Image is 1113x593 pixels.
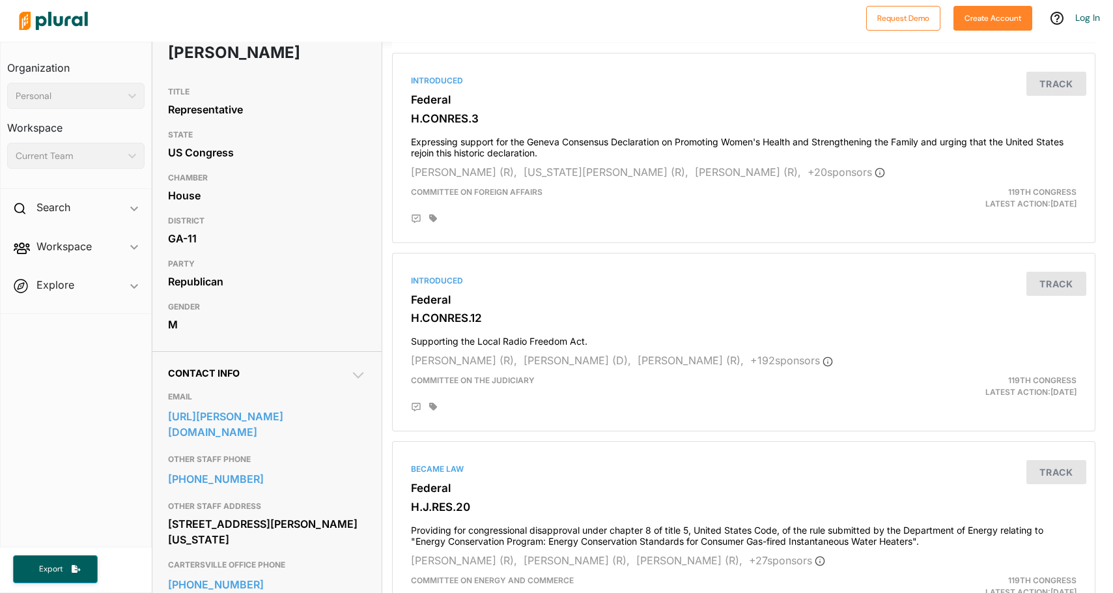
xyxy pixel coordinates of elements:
[808,166,885,179] span: + 20 sponsor s
[411,463,1077,475] div: Became Law
[411,311,1077,325] h3: H.CONRES.12
[168,368,240,379] span: Contact Info
[168,256,366,272] h3: PARTY
[168,469,366,489] a: [PHONE_NUMBER]
[411,554,517,567] span: [PERSON_NAME] (R),
[168,499,366,514] h3: OTHER STAFF ADDRESS
[168,272,366,291] div: Republican
[1008,575,1077,585] span: 119th Congress
[411,214,421,224] div: Add Position Statement
[168,315,366,334] div: M
[168,514,366,549] div: [STREET_ADDRESS][PERSON_NAME][US_STATE]
[16,149,123,163] div: Current Team
[411,75,1077,87] div: Introduced
[1026,72,1086,96] button: Track
[168,100,366,119] div: Representative
[953,10,1032,24] a: Create Account
[636,554,742,567] span: [PERSON_NAME] (R),
[411,293,1077,306] h3: Federal
[168,407,366,442] a: [URL][PERSON_NAME][DOMAIN_NAME]
[1026,460,1086,484] button: Track
[168,127,366,143] h3: STATE
[411,187,542,197] span: Committee on Foreign Affairs
[411,354,517,367] span: [PERSON_NAME] (R),
[411,93,1077,106] h3: Federal
[168,557,366,573] h3: CARTERSVILLE OFFICE PHONE
[411,112,1077,125] h3: H.CONRES.3
[168,229,366,248] div: GA-11
[168,143,366,162] div: US Congress
[168,186,366,205] div: House
[695,166,801,179] span: [PERSON_NAME] (R),
[749,554,825,567] span: + 27 sponsor s
[36,200,70,214] h2: Search
[429,402,437,411] div: Add tags
[638,354,744,367] span: [PERSON_NAME] (R),
[411,482,1077,495] h3: Federal
[411,500,1077,513] h3: H.J.RES.20
[524,166,688,179] span: [US_STATE][PERSON_NAME] (R),
[168,170,366,186] h3: CHAMBER
[1075,12,1100,23] a: Log In
[411,575,574,585] span: Committee on Energy and Commerce
[1008,375,1077,385] span: 119th Congress
[168,213,366,229] h3: DISTRICT
[866,6,940,31] button: Request Demo
[7,49,145,78] h3: Organization
[858,186,1087,210] div: Latest Action: [DATE]
[30,564,72,575] span: Export
[411,375,535,385] span: Committee on the Judiciary
[866,10,940,24] a: Request Demo
[7,109,145,137] h3: Workspace
[168,452,366,467] h3: OTHER STAFF PHONE
[411,166,517,179] span: [PERSON_NAME] (R),
[953,6,1032,31] button: Create Account
[168,33,287,72] h1: [PERSON_NAME]
[16,89,123,103] div: Personal
[168,299,366,315] h3: GENDER
[411,402,421,412] div: Add Position Statement
[750,354,833,367] span: + 192 sponsor s
[411,130,1077,159] h4: Expressing support for the Geneva Consensus Declaration on Promoting Women's Health and Strengthe...
[429,214,437,223] div: Add tags
[168,84,366,100] h3: TITLE
[1026,272,1086,296] button: Track
[858,375,1087,398] div: Latest Action: [DATE]
[524,554,630,567] span: [PERSON_NAME] (R),
[524,354,631,367] span: [PERSON_NAME] (D),
[168,389,366,405] h3: EMAIL
[411,519,1077,547] h4: Providing for congressional disapproval under chapter 8 of title 5, United States Code, of the ru...
[411,330,1077,347] h4: Supporting the Local Radio Freedom Act.
[1008,187,1077,197] span: 119th Congress
[13,555,98,583] button: Export
[411,275,1077,287] div: Introduced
